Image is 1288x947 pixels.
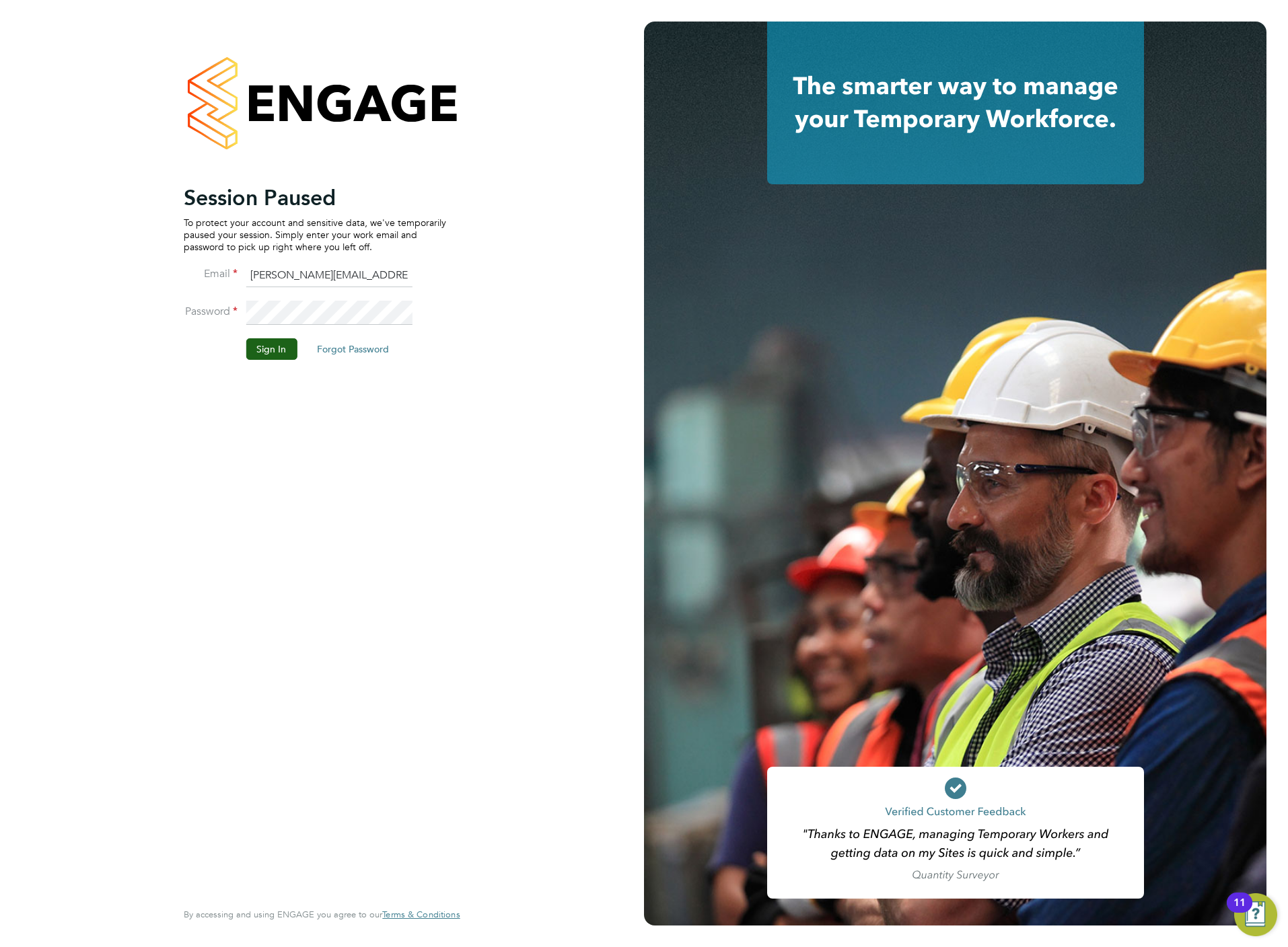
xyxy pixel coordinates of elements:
p: To protect your account and sensitive data, we've temporarily paused your session. Simply enter y... [184,217,446,254]
button: Open Resource Center, 11 new notifications [1234,893,1277,936]
h2: Session Paused [184,184,446,211]
div: 11 [1233,903,1246,920]
button: Sign In [246,338,297,360]
span: By accessing and using ENGAGE you agree to our [184,909,460,920]
label: Password [184,305,238,319]
button: Forgot Password [306,338,400,360]
input: Enter your work email... [246,264,412,288]
a: Terms & Conditions [382,909,460,920]
label: Email [184,267,238,281]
